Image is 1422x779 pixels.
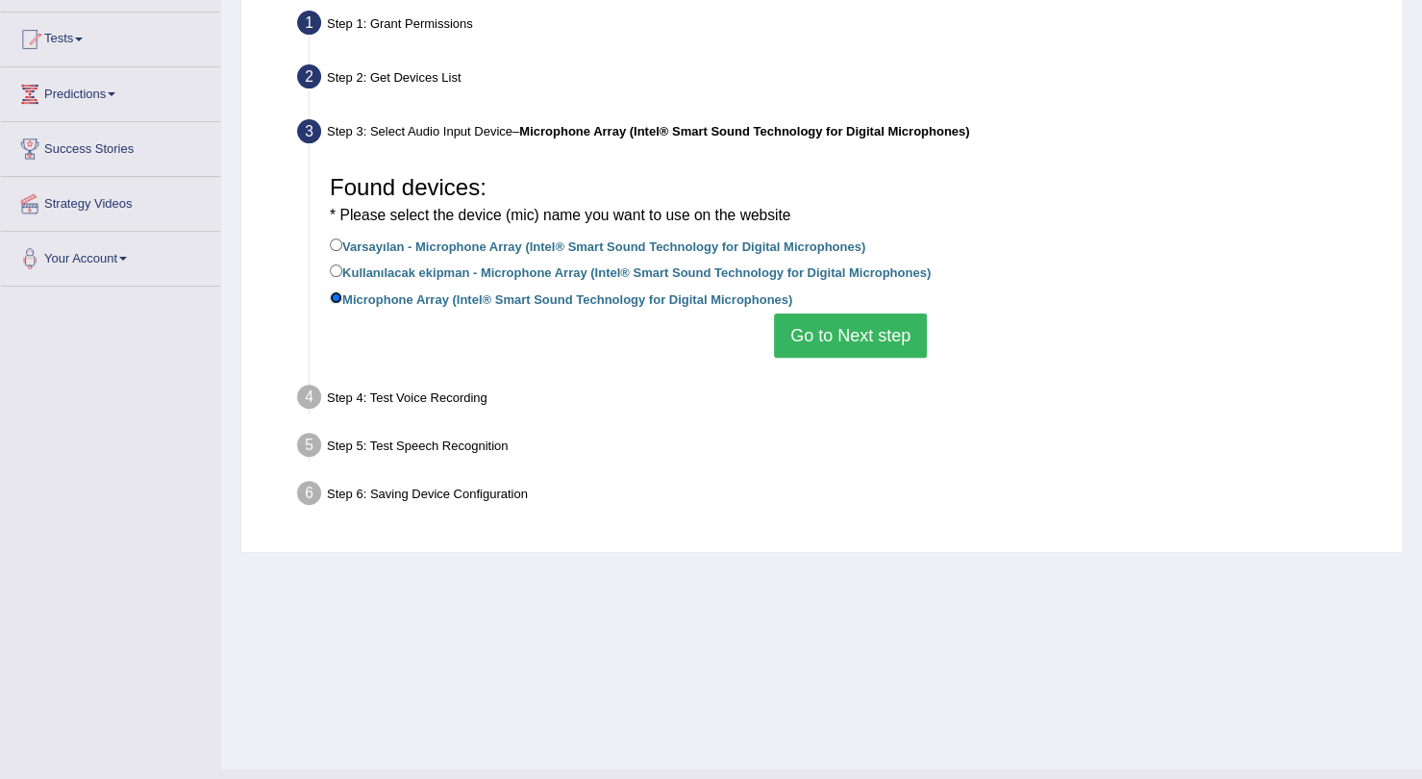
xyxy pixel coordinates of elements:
a: Strategy Videos [1,177,220,225]
button: Go to Next step [774,314,927,358]
div: Step 5: Test Speech Recognition [288,427,1393,469]
small: * Please select the device (mic) name you want to use on the website [330,207,790,223]
a: Success Stories [1,122,220,170]
a: Predictions [1,67,220,115]
input: Microphone Array (Intel® Smart Sound Technology for Digital Microphones) [330,291,342,304]
div: Step 3: Select Audio Input Device [288,113,1393,156]
label: Kullanılacak ekipman - Microphone Array (Intel® Smart Sound Technology for Digital Microphones) [330,261,931,282]
input: Varsayılan - Microphone Array (Intel® Smart Sound Technology for Digital Microphones) [330,239,342,251]
div: Step 1: Grant Permissions [288,5,1393,47]
label: Microphone Array (Intel® Smart Sound Technology for Digital Microphones) [330,288,792,309]
div: Step 4: Test Voice Recording [288,379,1393,421]
b: Microphone Array (Intel® Smart Sound Technology for Digital Microphones) [519,124,969,138]
div: Step 2: Get Devices List [288,59,1393,101]
span: – [512,124,969,138]
h3: Found devices: [330,175,1371,226]
a: Tests [1,13,220,61]
a: Your Account [1,232,220,280]
label: Varsayılan - Microphone Array (Intel® Smart Sound Technology for Digital Microphones) [330,235,865,256]
div: Step 6: Saving Device Configuration [288,475,1393,517]
input: Kullanılacak ekipman - Microphone Array (Intel® Smart Sound Technology for Digital Microphones) [330,264,342,277]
